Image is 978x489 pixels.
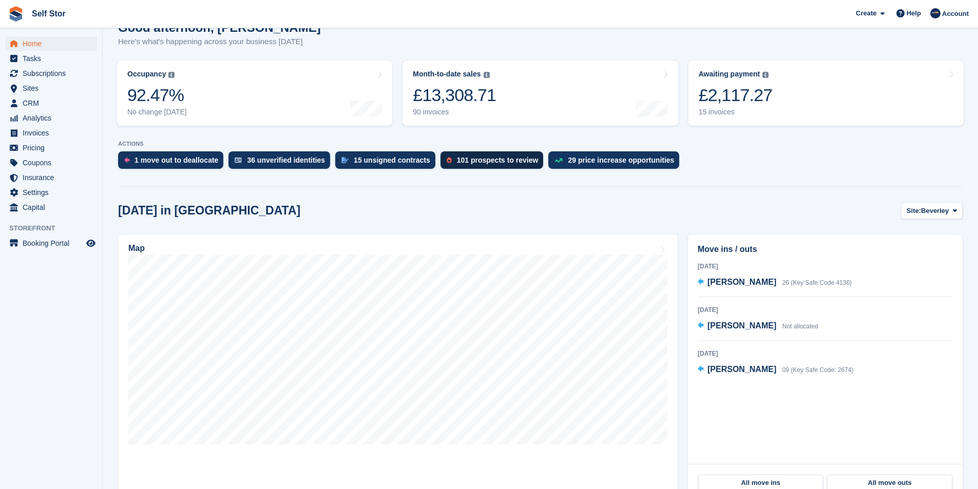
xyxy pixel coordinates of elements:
div: Month-to-date sales [413,70,481,79]
span: Analytics [23,111,84,125]
p: ACTIONS [118,141,963,147]
a: menu [5,170,97,185]
div: 15 unsigned contracts [354,156,430,164]
a: Month-to-date sales £13,308.71 90 invoices [402,61,678,126]
div: Awaiting payment [699,70,760,79]
button: Site: Beverley [901,202,963,219]
span: Account [942,9,969,19]
p: Here's what's happening across your business [DATE] [118,36,321,48]
span: 26 (Key Safe Code 4136) [782,279,852,286]
a: [PERSON_NAME] 26 (Key Safe Code 4136) [698,276,852,289]
img: icon-info-grey-7440780725fd019a000dd9b08b2336e03edf1995a4989e88bcd33f0948082b44.svg [168,72,175,78]
a: menu [5,200,97,214]
div: 36 unverified identities [247,156,325,164]
span: Storefront [9,223,102,233]
span: Insurance [23,170,84,185]
span: 09 (Key Safe Code: 2674) [782,366,854,374]
div: Occupancy [127,70,166,79]
div: 92.47% [127,85,187,106]
img: contract_signature_icon-13c848040528278c33f63329250d36e43548de30e8caae1d1a13099fd9432cc5.svg [341,157,349,163]
span: Subscriptions [23,66,84,81]
a: menu [5,96,97,110]
img: Chris Rice [930,8,941,18]
a: Awaiting payment £2,117.27 15 invoices [688,61,964,126]
span: CRM [23,96,84,110]
div: £13,308.71 [413,85,496,106]
span: Booking Portal [23,236,84,250]
div: 15 invoices [699,108,773,116]
a: menu [5,36,97,51]
span: [PERSON_NAME] [707,365,776,374]
a: menu [5,81,97,95]
a: menu [5,51,97,66]
div: [DATE] [698,262,953,271]
a: menu [5,111,97,125]
a: menu [5,155,97,170]
a: menu [5,185,97,200]
a: menu [5,236,97,250]
img: price_increase_opportunities-93ffe204e8149a01c8c9dc8f82e8f89637d9d84a8eef4429ea346261dce0b2c0.svg [554,158,563,163]
img: prospect-51fa495bee0391a8d652442698ab0144808aea92771e9ea1ae160a38d050c398.svg [447,157,452,163]
span: Settings [23,185,84,200]
div: 90 invoices [413,108,496,116]
span: Home [23,36,84,51]
span: Beverley [921,206,949,216]
a: 1 move out to deallocate [118,151,228,174]
img: icon-info-grey-7440780725fd019a000dd9b08b2336e03edf1995a4989e88bcd33f0948082b44.svg [484,72,490,78]
a: menu [5,141,97,155]
a: [PERSON_NAME] 09 (Key Safe Code: 2674) [698,363,853,377]
span: Help [907,8,921,18]
span: Coupons [23,155,84,170]
div: No change [DATE] [127,108,187,116]
span: Sites [23,81,84,95]
img: stora-icon-8386f47178a22dfd0bd8f6a31ec36ba5ce8667c1dd55bd0f319d3a0aa187defe.svg [8,6,24,22]
img: verify_identity-adf6edd0f0f0b5bbfe63781bf79b02c33cf7c696d77639b501bdc392416b5a36.svg [235,157,242,163]
div: 1 move out to deallocate [135,156,218,164]
div: 29 price increase opportunities [568,156,674,164]
div: 101 prospects to review [457,156,539,164]
span: Create [856,8,876,18]
a: 29 price increase opportunities [548,151,684,174]
span: [PERSON_NAME] [707,321,776,330]
a: [PERSON_NAME] Not allocated [698,320,818,333]
div: £2,117.27 [699,85,773,106]
div: [DATE] [698,349,953,358]
h2: Map [128,244,145,253]
span: Tasks [23,51,84,66]
span: Site: [907,206,921,216]
a: menu [5,66,97,81]
a: menu [5,126,97,140]
span: Capital [23,200,84,214]
span: Pricing [23,141,84,155]
img: icon-info-grey-7440780725fd019a000dd9b08b2336e03edf1995a4989e88bcd33f0948082b44.svg [762,72,769,78]
img: move_outs_to_deallocate_icon-f764333ba52eb49d3ac5e1228854f67142a1ed5810a6f6cc68b1a99e826820c5.svg [124,157,129,163]
a: Self Stor [28,5,70,22]
h2: Move ins / outs [698,243,953,256]
span: Invoices [23,126,84,140]
a: 36 unverified identities [228,151,335,174]
span: [PERSON_NAME] [707,278,776,286]
div: [DATE] [698,305,953,315]
a: Occupancy 92.47% No change [DATE] [117,61,392,126]
a: Preview store [85,237,97,249]
span: Not allocated [782,323,818,330]
a: 15 unsigned contracts [335,151,440,174]
a: 101 prospects to review [440,151,549,174]
h2: [DATE] in [GEOGRAPHIC_DATA] [118,204,300,218]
